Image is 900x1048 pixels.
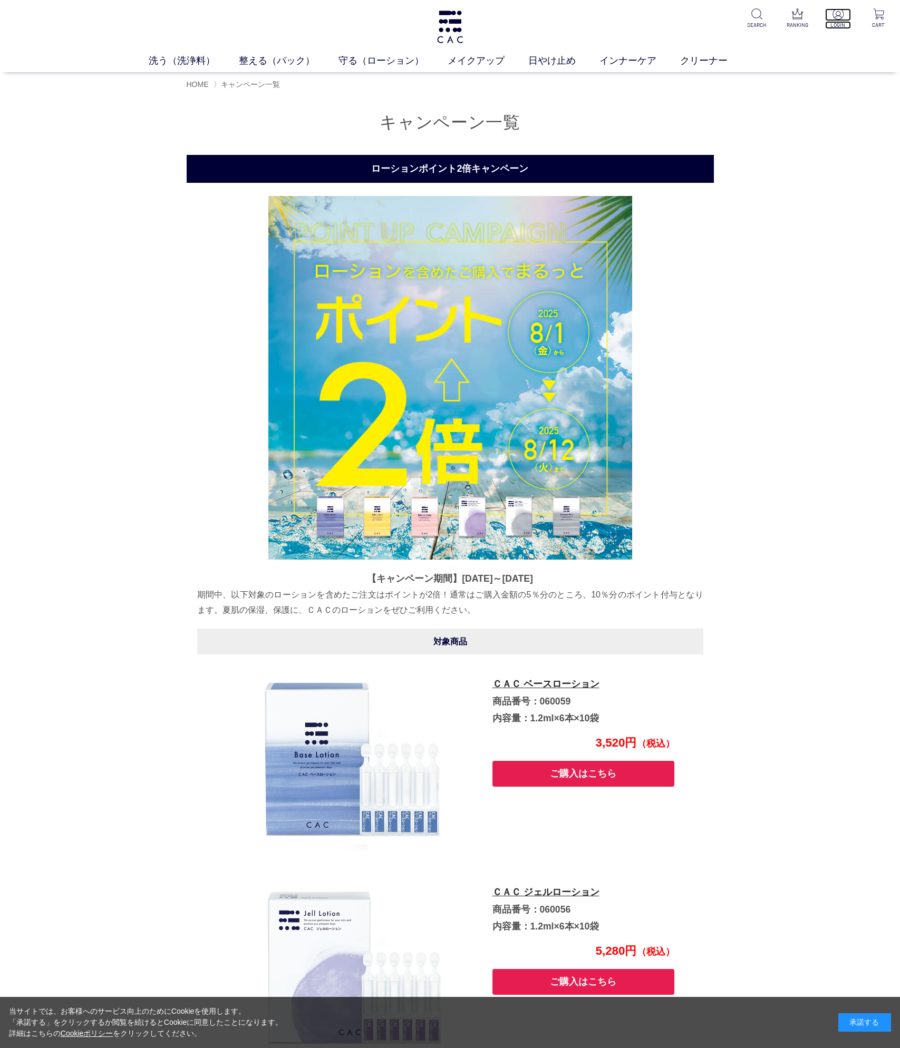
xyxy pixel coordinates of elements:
[492,679,599,689] a: ＣＡＣ ベースローション
[187,155,714,183] h2: ローションポイント2倍キャンペーン
[268,196,632,560] img: ローション2倍キャンペーン
[744,8,770,29] a: SEARCH
[825,21,851,29] p: LOGIN
[637,946,675,957] span: （税込）
[197,570,703,587] p: 【キャンペーン期間】[DATE]～[DATE]
[338,54,448,68] a: 守る（ローション）
[61,1029,113,1037] a: Cookieポリシー
[825,8,851,29] a: LOGIN
[680,54,751,68] a: クリーナー
[187,111,714,134] h1: キャンペーン一覧
[187,80,209,89] a: HOME
[528,54,599,68] a: 日やけ止め
[260,668,445,852] img: 060059.jpg
[866,8,892,29] a: CART
[492,887,599,897] a: ＣＡＣ ジェルローション
[785,8,810,29] a: RANKING
[239,54,338,68] a: 整える（パック）
[197,587,703,618] p: 期間中、以下対象のローションを含めたご注文はポイントが2倍！通常はご購入金額の5％分のところ、10％分のポイント付与となります。夏肌の保湿、保護に、ＣＡＣのローションをぜひご利用ください。
[492,761,675,787] button: ご購入はこちら
[838,1013,891,1032] div: 承諾する
[492,675,674,727] p: 商品番号：060059 内容量：1.2ml×6本×10袋
[637,738,675,749] span: （税込）
[866,21,892,29] p: CART
[492,884,674,935] p: 商品番号：060056 内容量：1.2ml×6本×10袋
[491,736,675,750] p: 3,520円
[221,80,280,89] span: キャンペーン一覧
[599,54,680,68] a: インナーケア
[492,969,675,995] button: ご購入はこちら
[491,944,675,958] p: 5,280円
[214,80,283,90] li: 〉
[9,1006,283,1039] div: 当サイトでは、お客様へのサービス向上のためにCookieを使用します。 「承諾する」をクリックするか閲覧を続けるとCookieに同意したことになります。 詳細はこちらの をクリックしてください。
[149,54,239,68] a: 洗う（洗浄料）
[785,21,810,29] p: RANKING
[448,54,528,68] a: メイクアップ
[197,629,703,654] div: 対象商品
[436,11,464,43] img: logo
[744,21,770,29] p: SEARCH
